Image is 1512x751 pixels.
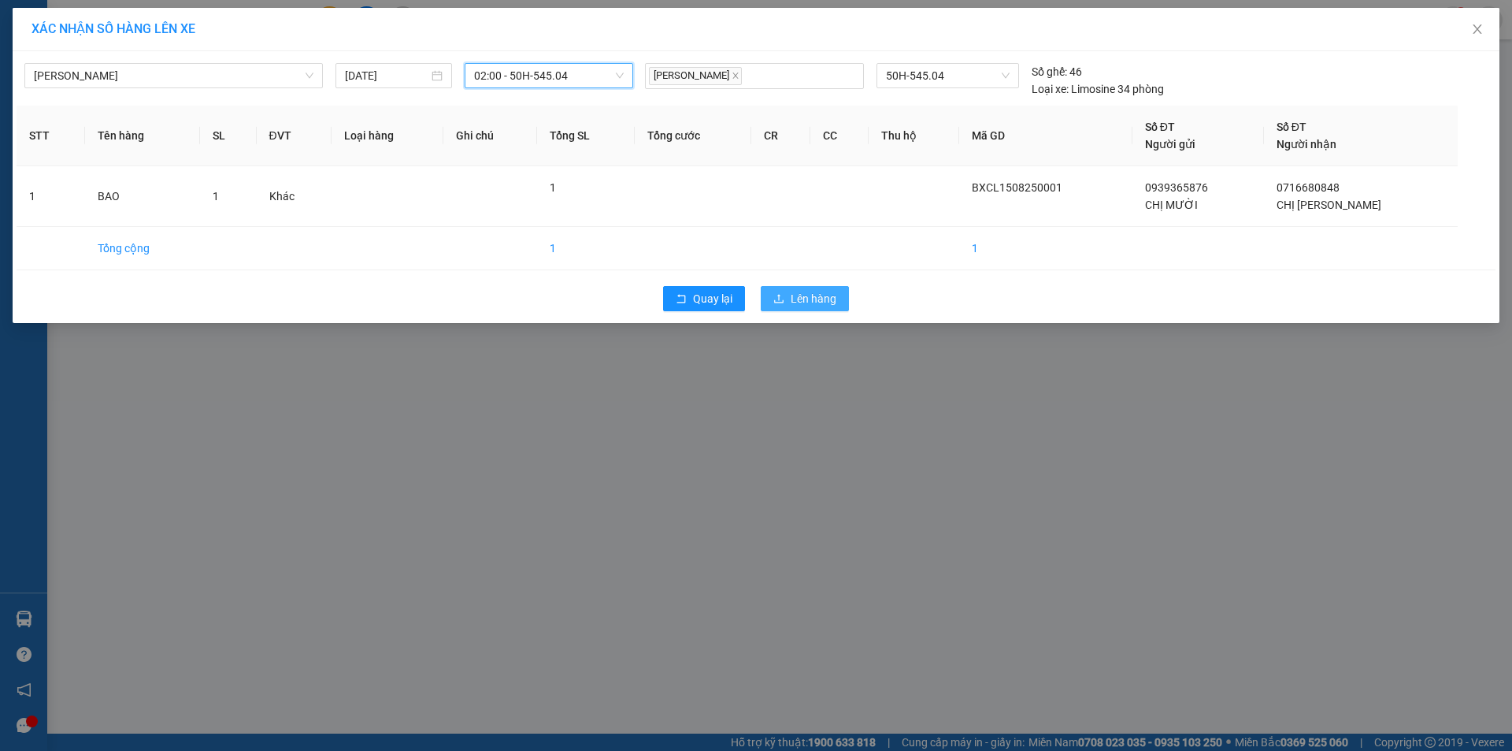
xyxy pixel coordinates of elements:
div: 46 [1032,63,1082,80]
span: [PERSON_NAME] [649,67,742,85]
span: Quay lại [693,290,732,307]
span: 1 [550,181,556,194]
button: rollbackQuay lại [663,286,745,311]
span: 0939365876 [1145,181,1208,194]
div: Limosine 34 phòng [1032,80,1164,98]
span: close [1471,23,1484,35]
span: Số ghế: [1032,63,1067,80]
span: CHỊ [PERSON_NAME] [1277,199,1381,211]
span: Người nhận [1277,138,1336,151]
span: Người gửi [1145,138,1195,151]
span: Cao Lãnh - Hồ Chí Minh [34,64,313,87]
td: 1 [537,227,635,270]
span: Số ĐT [1277,121,1306,133]
span: rollback [676,293,687,306]
th: Tổng SL [537,106,635,166]
span: Số ĐT [1145,121,1175,133]
span: Loại xe: [1032,80,1069,98]
button: Close [1455,8,1499,52]
th: CR [751,106,810,166]
span: BXCL1508250001 [972,181,1062,194]
th: STT [17,106,85,166]
span: 50H-545.04 [886,64,1009,87]
span: 02:00 - 50H-545.04 [474,64,624,87]
input: 15/08/2025 [345,67,428,84]
th: Tổng cước [635,106,751,166]
th: Thu hộ [869,106,959,166]
td: 1 [959,227,1132,270]
span: Lên hàng [791,290,836,307]
td: BAO [85,166,200,227]
span: XÁC NHẬN SỐ HÀNG LÊN XE [31,21,195,36]
span: close [732,72,739,80]
th: Loại hàng [332,106,443,166]
span: 0716680848 [1277,181,1340,194]
th: Mã GD [959,106,1132,166]
span: CHỊ MƯỜI [1145,199,1198,211]
th: Ghi chú [443,106,537,166]
th: ĐVT [257,106,332,166]
th: CC [810,106,869,166]
span: upload [773,293,784,306]
td: Khác [257,166,332,227]
th: Tên hàng [85,106,200,166]
span: 1 [213,190,219,203]
td: 1 [17,166,85,227]
td: Tổng cộng [85,227,200,270]
th: SL [200,106,257,166]
button: uploadLên hàng [761,286,849,311]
